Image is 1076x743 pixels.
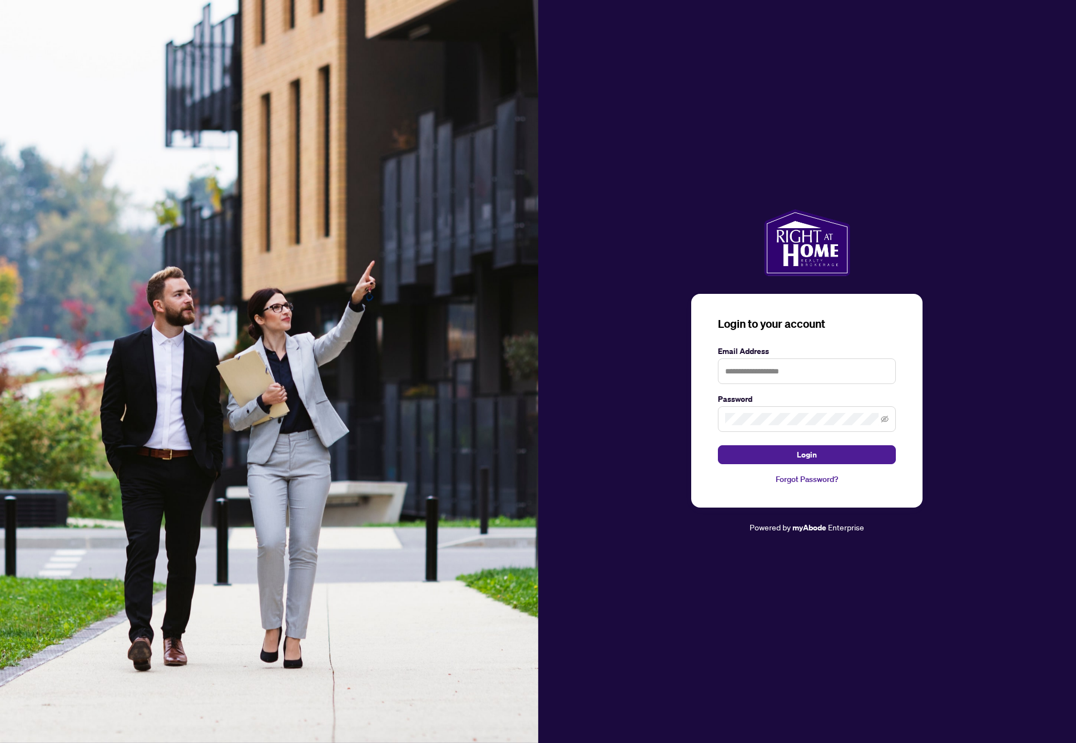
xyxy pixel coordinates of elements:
[792,521,826,534] a: myAbode
[764,209,850,276] img: ma-logo
[881,415,889,423] span: eye-invisible
[718,393,896,405] label: Password
[828,522,864,532] span: Enterprise
[718,345,896,357] label: Email Address
[718,316,896,332] h3: Login to your account
[797,446,817,464] span: Login
[718,473,896,485] a: Forgot Password?
[718,445,896,464] button: Login
[750,522,791,532] span: Powered by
